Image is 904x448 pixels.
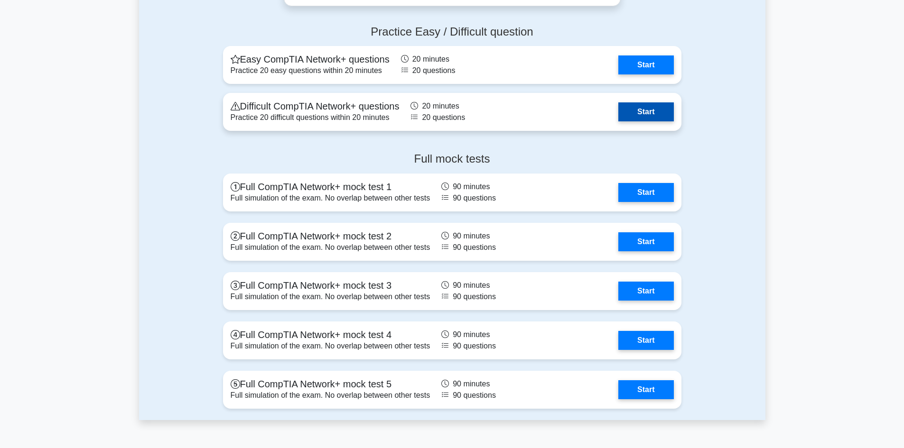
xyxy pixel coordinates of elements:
h4: Full mock tests [223,152,681,166]
a: Start [618,232,673,251]
a: Start [618,380,673,399]
a: Start [618,55,673,74]
a: Start [618,102,673,121]
a: Start [618,282,673,301]
a: Start [618,183,673,202]
a: Start [618,331,673,350]
h4: Practice Easy / Difficult question [223,25,681,39]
